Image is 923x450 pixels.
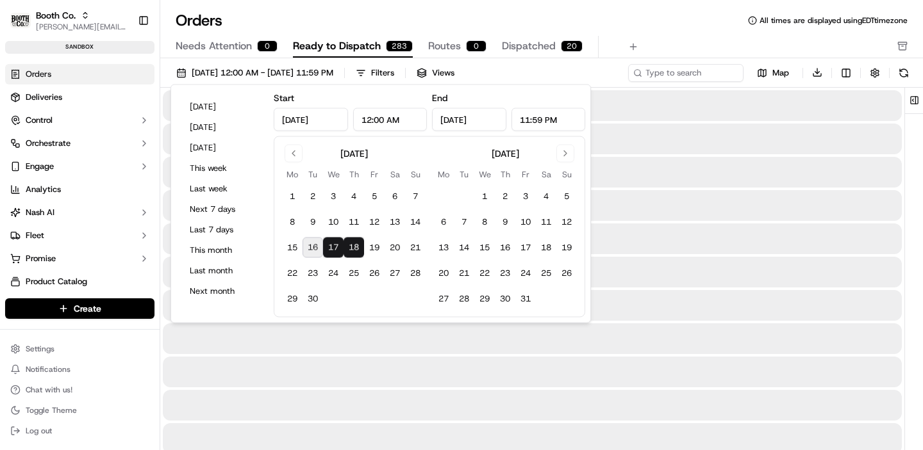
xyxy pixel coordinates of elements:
[364,237,385,258] button: 19
[218,126,233,141] button: Start new chat
[454,289,474,309] button: 28
[5,225,154,246] button: Fleet
[26,115,53,126] span: Control
[495,168,515,181] th: Thursday
[536,168,556,181] th: Saturday
[385,186,405,207] button: 6
[433,237,454,258] button: 13
[405,212,426,232] button: 14
[432,67,454,79] span: Views
[128,217,155,227] span: Pylon
[474,212,495,232] button: 8
[5,298,154,319] button: Create
[5,110,154,131] button: Control
[385,168,405,181] th: Saturday
[474,186,495,207] button: 1
[344,237,364,258] button: 18
[5,340,154,358] button: Settings
[282,237,303,258] button: 15
[26,230,44,241] span: Fleet
[184,139,261,157] button: [DATE]
[432,108,506,131] input: Date
[5,422,154,440] button: Log out
[108,187,119,197] div: 💻
[364,212,385,232] button: 12
[772,67,789,79] span: Map
[13,13,38,38] img: Nash
[26,385,72,395] span: Chat with us!
[561,40,583,52] div: 20
[282,168,303,181] th: Monday
[474,289,495,309] button: 29
[433,263,454,284] button: 20
[344,212,364,232] button: 11
[454,168,474,181] th: Tuesday
[371,67,394,79] div: Filters
[344,263,364,284] button: 25
[515,168,536,181] th: Friday
[405,263,426,284] button: 28
[184,159,261,177] button: This week
[556,145,574,163] button: Go to next month
[432,92,447,104] label: End
[5,5,133,36] button: Booth Co.Booth Co.[PERSON_NAME][EMAIL_ADDRESS][DOMAIN_NAME]
[628,64,744,82] input: Type to search
[13,122,36,145] img: 1736555255976-a54dd68f-1ca7-489b-9aae-adbdc363a1c4
[433,168,454,181] th: Monday
[36,22,128,32] button: [PERSON_NAME][EMAIL_ADDRESS][DOMAIN_NAME]
[515,186,536,207] button: 3
[5,381,154,399] button: Chat with us!
[536,186,556,207] button: 4
[26,276,87,287] span: Product Catalog
[44,122,210,135] div: Start new chat
[257,40,278,52] div: 0
[428,38,461,54] span: Routes
[26,161,54,172] span: Engage
[323,263,344,284] button: 24
[303,212,323,232] button: 9
[556,212,577,232] button: 12
[556,168,577,181] th: Sunday
[5,202,154,223] button: Nash AI
[36,9,76,22] button: Booth Co.
[176,38,252,54] span: Needs Attention
[170,64,339,82] button: [DATE] 12:00 AM - [DATE] 11:59 PM
[515,263,536,284] button: 24
[344,168,364,181] th: Thursday
[282,263,303,284] button: 22
[26,138,71,149] span: Orchestrate
[44,135,162,145] div: We're available if you need us!
[495,237,515,258] button: 16
[26,344,54,354] span: Settings
[13,51,233,72] p: Welcome 👋
[26,364,71,374] span: Notifications
[364,168,385,181] th: Friday
[385,237,405,258] button: 20
[26,426,52,436] span: Log out
[303,263,323,284] button: 23
[184,200,261,218] button: Next 7 days
[511,108,586,131] input: Time
[103,181,211,204] a: 💻API Documentation
[5,271,154,292] a: Product Catalog
[90,216,155,227] a: Powered byPylon
[405,168,426,181] th: Sunday
[176,10,222,31] h1: Orders
[556,186,577,207] button: 5
[495,263,515,284] button: 23
[184,241,261,259] button: This month
[433,212,454,232] button: 6
[303,237,323,258] button: 16
[74,302,101,315] span: Create
[26,68,51,80] span: Orders
[8,181,103,204] a: 📗Knowledge Base
[536,237,556,258] button: 18
[5,64,154,84] a: Orders
[293,38,381,54] span: Ready to Dispatch
[5,87,154,108] a: Deliveries
[385,263,405,284] button: 27
[405,237,426,258] button: 21
[5,248,154,269] button: Promise
[556,237,577,258] button: 19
